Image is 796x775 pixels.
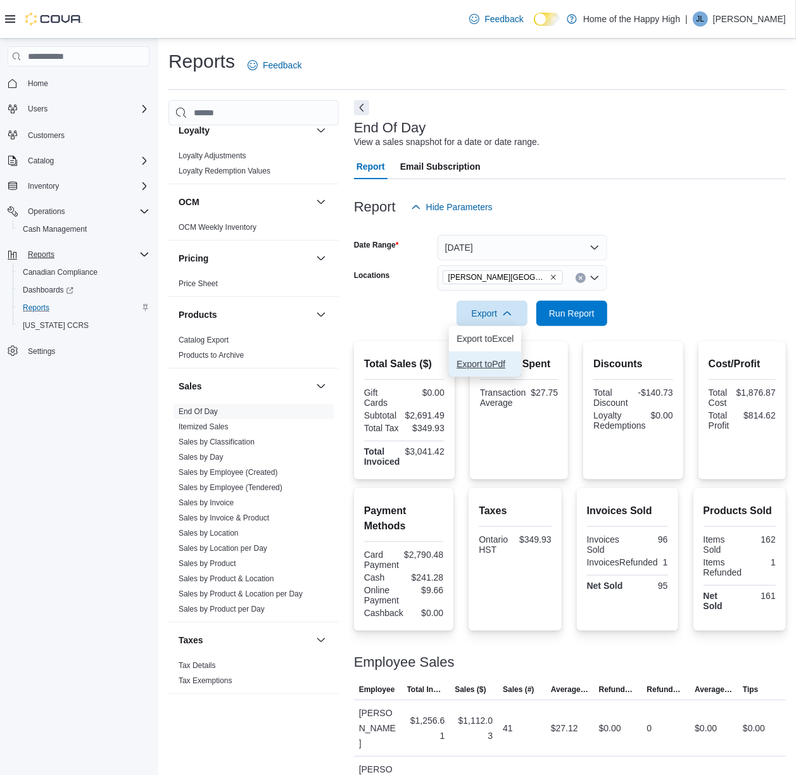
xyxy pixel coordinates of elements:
[457,301,528,326] button: Export
[736,387,776,398] div: $1,876.87
[28,104,47,114] span: Users
[179,605,265,614] a: Sales by Product per Day
[364,446,400,467] strong: Total Invoiced
[13,263,155,281] button: Canadian Compliance
[23,101,53,117] button: Users
[23,267,98,277] span: Canadian Compliance
[438,235,607,260] button: [DATE]
[23,153,59,168] button: Catalog
[3,152,155,170] button: Catalog
[685,11,688,27] p: |
[455,684,486,695] span: Sales ($)
[179,514,269,522] a: Sales by Invoice & Product
[179,167,270,175] a: Loyalty Redemption Values
[704,557,742,577] div: Items Refunded
[354,199,396,215] h3: Report
[25,13,82,25] img: Cova
[23,127,149,142] span: Customers
[28,346,55,356] span: Settings
[28,249,54,260] span: Reports
[647,721,652,736] div: 0
[179,634,203,646] h3: Taxes
[364,410,400,420] div: Subtotal
[179,589,303,599] span: Sales by Product & Location per Day
[179,308,217,321] h3: Products
[179,558,236,569] span: Sales by Product
[704,534,737,555] div: Items Sold
[534,13,560,26] input: Dark Mode
[484,13,523,25] span: Feedback
[23,128,70,143] a: Customers
[704,503,776,519] h2: Products Sold
[599,721,621,736] div: $0.00
[406,194,498,220] button: Hide Parameters
[179,559,236,568] a: Sales by Product
[23,76,53,91] a: Home
[18,318,149,333] span: Washington CCRS
[313,379,329,394] button: Sales
[695,684,733,695] span: Average Refund
[179,482,282,493] span: Sales by Employee (Tendered)
[536,301,607,326] button: Run Report
[28,206,65,217] span: Operations
[23,204,70,219] button: Operations
[599,684,637,695] span: Refunds ($)
[23,224,87,234] span: Cash Management
[503,684,534,695] span: Sales (#)
[179,380,202,393] h3: Sales
[179,467,278,477] span: Sales by Employee (Created)
[179,661,216,670] a: Tax Details
[3,100,155,118] button: Users
[407,585,444,595] div: $9.66
[179,660,216,671] span: Tax Details
[179,124,311,137] button: Loyalty
[179,279,218,289] span: Price Sheet
[407,387,445,398] div: $0.00
[18,265,103,280] a: Canadian Compliance
[179,196,199,208] h3: OCM
[590,273,600,283] button: Open list of options
[179,589,303,598] a: Sales by Product & Location per Day
[426,201,493,213] span: Hide Parameters
[168,658,339,693] div: Taxes
[23,75,149,91] span: Home
[518,534,552,545] div: $349.93
[179,222,256,232] span: OCM Weekly Inventory
[743,684,758,695] span: Tips
[743,410,776,420] div: $814.62
[243,53,306,78] a: Feedback
[28,181,59,191] span: Inventory
[647,684,685,695] span: Refunds (#)
[3,203,155,220] button: Operations
[23,343,149,359] span: Settings
[18,222,92,237] a: Cash Management
[28,130,65,141] span: Customers
[695,721,717,736] div: $0.00
[364,550,399,570] div: Card Payment
[179,151,246,161] span: Loyalty Adjustments
[179,529,239,538] a: Sales by Location
[663,557,668,567] div: 1
[168,220,339,240] div: OCM
[549,307,595,320] span: Run Report
[551,684,589,695] span: Average Sale
[400,154,481,179] span: Email Subscription
[179,544,267,553] a: Sales by Location per Day
[13,299,155,317] button: Reports
[464,301,520,326] span: Export
[179,380,311,393] button: Sales
[3,125,155,144] button: Customers
[364,585,401,605] div: Online Payment
[359,684,395,695] span: Employee
[23,153,149,168] span: Catalog
[449,351,521,377] button: Export toPdf
[742,591,776,601] div: 161
[407,423,445,433] div: $349.93
[364,503,444,534] h2: Payment Methods
[630,534,668,545] div: 96
[313,123,329,138] button: Loyalty
[407,684,445,695] span: Total Invoiced
[179,124,210,137] h3: Loyalty
[23,303,49,313] span: Reports
[364,423,402,433] div: Total Tax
